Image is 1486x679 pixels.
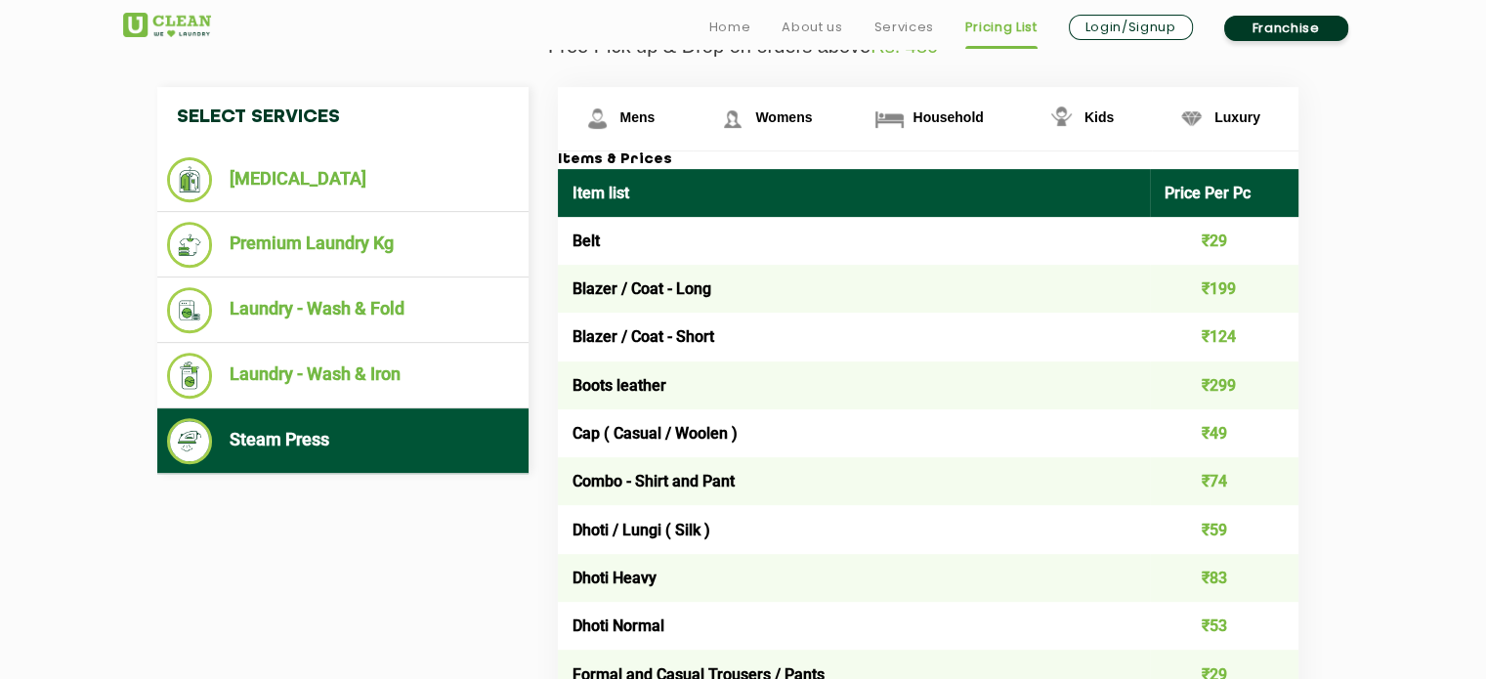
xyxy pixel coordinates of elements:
[167,222,213,268] img: Premium Laundry Kg
[167,353,213,399] img: Laundry - Wash & Iron
[965,16,1038,39] a: Pricing List
[1150,554,1298,602] td: ₹83
[1174,102,1209,136] img: Luxury
[167,157,213,202] img: Dry Cleaning
[782,16,842,39] a: About us
[1150,217,1298,265] td: ₹29
[1224,16,1348,41] a: Franchise
[755,109,812,125] span: Womens
[558,554,1151,602] td: Dhoti Heavy
[1214,109,1260,125] span: Luxury
[558,265,1151,313] td: Blazer / Coat - Long
[620,109,656,125] span: Mens
[167,418,213,464] img: Steam Press
[558,169,1151,217] th: Item list
[558,457,1151,505] td: Combo - Shirt and Pant
[1150,265,1298,313] td: ₹199
[1150,361,1298,409] td: ₹299
[709,16,751,39] a: Home
[1150,602,1298,650] td: ₹53
[1150,505,1298,553] td: ₹59
[1150,313,1298,361] td: ₹124
[1150,409,1298,457] td: ₹49
[167,157,519,202] li: [MEDICAL_DATA]
[167,418,519,464] li: Steam Press
[715,102,749,136] img: Womens
[167,287,213,333] img: Laundry - Wash & Fold
[873,16,933,39] a: Services
[558,217,1151,265] td: Belt
[1069,15,1193,40] a: Login/Signup
[1044,102,1079,136] img: Kids
[123,13,211,37] img: UClean Laundry and Dry Cleaning
[167,222,519,268] li: Premium Laundry Kg
[1150,169,1298,217] th: Price Per Pc
[872,102,907,136] img: Household
[558,409,1151,457] td: Cap ( Casual / Woolen )
[558,361,1151,409] td: Boots leather
[913,109,983,125] span: Household
[558,313,1151,361] td: Blazer / Coat - Short
[157,87,529,148] h4: Select Services
[580,102,615,136] img: Mens
[167,287,519,333] li: Laundry - Wash & Fold
[558,151,1298,169] h3: Items & Prices
[558,602,1151,650] td: Dhoti Normal
[558,505,1151,553] td: Dhoti / Lungi ( Silk )
[1150,457,1298,505] td: ₹74
[1084,109,1114,125] span: Kids
[167,353,519,399] li: Laundry - Wash & Iron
